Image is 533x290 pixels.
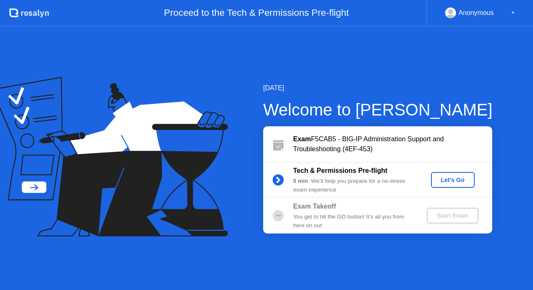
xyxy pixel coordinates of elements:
[293,203,336,210] b: Exam Takeoff
[263,83,493,93] div: [DATE]
[434,177,471,183] div: Let's Go
[458,7,494,18] div: Anonymous
[293,213,413,230] div: You get to hit the GO button! It’s all you from here on out
[263,97,493,122] div: Welcome to [PERSON_NAME]
[427,208,478,224] button: Start Exam
[293,177,413,194] div: : We’ll help you prepare for a no-stress exam experience
[511,7,515,18] div: ▼
[293,167,387,174] b: Tech & Permissions Pre-flight
[293,135,311,143] b: Exam
[430,212,475,219] div: Start Exam
[431,172,475,188] button: Let's Go
[293,134,492,154] div: F5CAB5 - BIG-IP Administration Support and Troubleshooting (4EF-453)
[293,178,308,184] b: 5 min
